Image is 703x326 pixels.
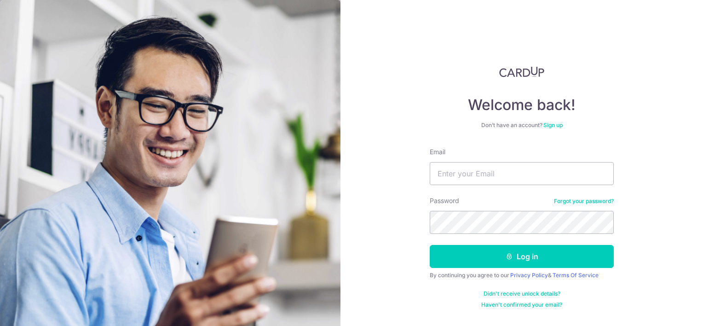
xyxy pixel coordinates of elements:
[430,122,614,129] div: Don’t have an account?
[430,272,614,279] div: By continuing you agree to our &
[554,198,614,205] a: Forgot your password?
[430,245,614,268] button: Log in
[430,162,614,185] input: Enter your Email
[481,301,562,309] a: Haven't confirmed your email?
[510,272,548,279] a: Privacy Policy
[430,196,459,205] label: Password
[430,96,614,114] h4: Welcome back!
[499,66,544,77] img: CardUp Logo
[553,272,599,279] a: Terms Of Service
[430,147,445,157] label: Email
[543,122,563,128] a: Sign up
[484,290,560,297] a: Didn't receive unlock details?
